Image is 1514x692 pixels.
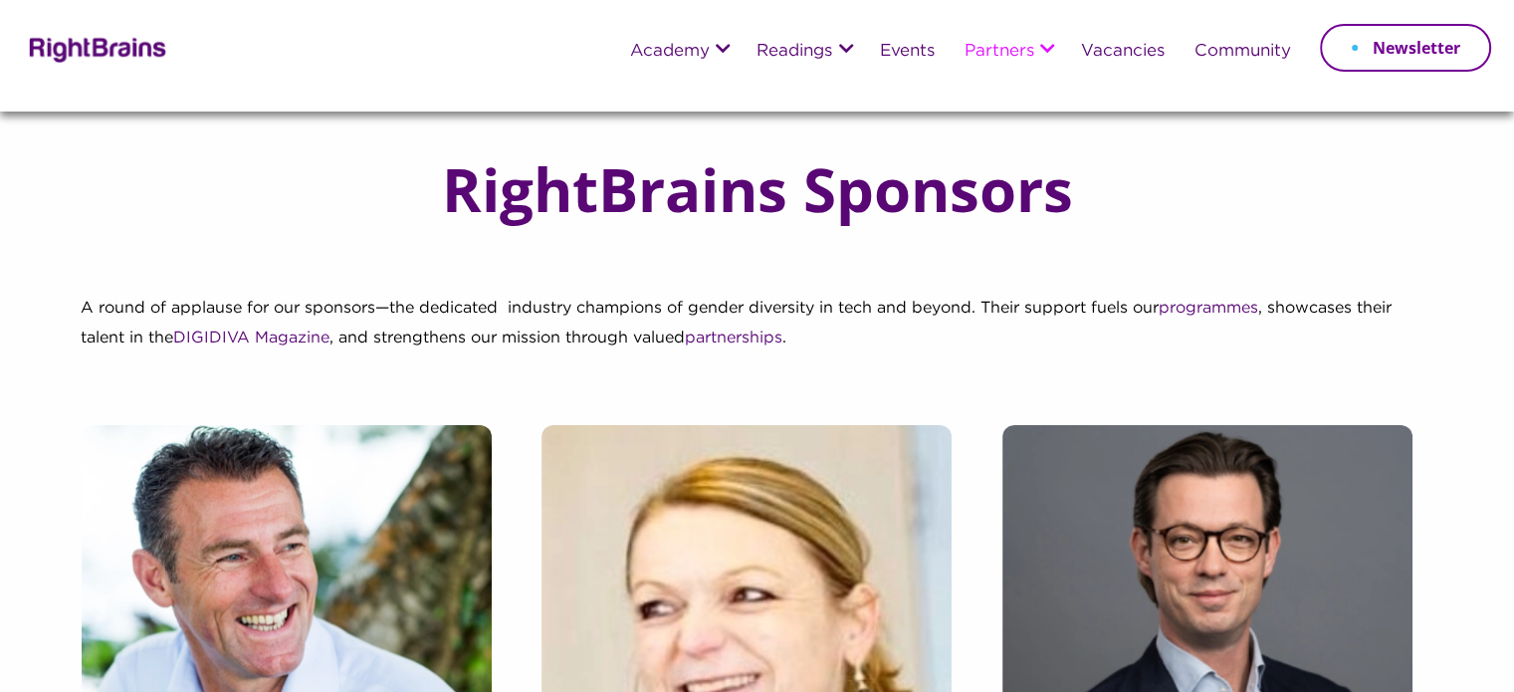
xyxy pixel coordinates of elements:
[630,43,710,61] a: Academy
[685,331,782,346] a: partnerships
[1080,43,1164,61] a: Vacancies
[757,43,832,61] a: Readings
[1193,43,1290,61] a: Community
[879,43,934,61] a: Events
[23,34,167,63] img: Rightbrains
[402,156,1113,222] h1: RightBrains Sponsors
[964,43,1033,61] a: Partners
[81,294,1434,373] p: A round of applause for our sponsors—the dedicated industry champions of gender diversity in tech...
[173,331,329,346] a: DIGIDIVA Magazine
[1159,301,1258,316] a: programmes
[1320,24,1491,72] a: Newsletter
